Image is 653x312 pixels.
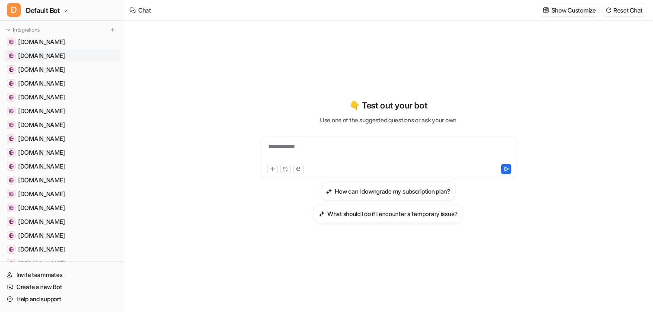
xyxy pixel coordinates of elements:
[3,77,120,89] a: ethereum.org[DOMAIN_NAME]
[3,293,120,305] a: Help and support
[18,51,65,60] span: [DOMAIN_NAME]
[3,216,120,228] a: docs.optimism.io[DOMAIN_NAME]
[18,245,65,254] span: [DOMAIN_NAME]
[18,107,65,115] span: [DOMAIN_NAME]
[18,190,65,198] span: [DOMAIN_NAME]
[9,39,14,45] img: docs.chainstack.com
[3,25,42,34] button: Integrations
[18,93,65,102] span: [DOMAIN_NAME]
[3,188,120,200] a: docs.arbitrum.io[DOMAIN_NAME]
[3,133,120,145] a: docs.erigon.tech[DOMAIN_NAME]
[327,209,458,218] h3: What should I do if I encounter a temporary issue?
[18,162,65,171] span: [DOMAIN_NAME]
[552,6,596,15] p: Show Customize
[3,50,120,62] a: chainstack.com[DOMAIN_NAME]
[605,7,612,13] img: reset
[321,181,456,201] button: How can I downgrade my subscription plan?How can I downgrade my subscription plan?
[326,188,332,194] img: How can I downgrade my subscription plan?
[110,27,116,33] img: menu_add.svg
[335,187,450,196] h3: How can I downgrade my subscription plan?
[9,81,14,86] img: ethereum.org
[26,4,60,16] span: Default Bot
[9,247,14,252] img: nimbus.guide
[18,231,65,240] span: [DOMAIN_NAME]
[18,134,65,143] span: [DOMAIN_NAME]
[3,269,120,281] a: Invite teammates
[9,233,14,238] img: aptos.dev
[3,36,120,48] a: docs.chainstack.com[DOMAIN_NAME]
[18,65,65,74] span: [DOMAIN_NAME]
[7,3,21,17] span: D
[13,26,40,33] p: Integrations
[3,160,120,172] a: geth.ethereum.org[DOMAIN_NAME]
[18,79,65,88] span: [DOMAIN_NAME]
[349,99,427,112] p: 👇 Test out your bot
[9,219,14,224] img: docs.optimism.io
[5,27,11,33] img: expand menu
[603,4,646,16] button: Reset Chat
[9,95,14,100] img: reth.rs
[138,6,151,15] div: Chat
[18,148,65,157] span: [DOMAIN_NAME]
[3,91,120,103] a: reth.rs[DOMAIN_NAME]
[3,119,120,131] a: hyperliquid.gitbook.io[DOMAIN_NAME]
[9,261,14,266] img: developer.bitcoin.org
[18,217,65,226] span: [DOMAIN_NAME]
[3,64,120,76] a: solana.com[DOMAIN_NAME]
[3,229,120,242] a: aptos.dev[DOMAIN_NAME]
[3,174,120,186] a: docs.polygon.technology[DOMAIN_NAME]
[18,38,65,46] span: [DOMAIN_NAME]
[9,205,14,210] img: docs.sui.io
[9,191,14,197] img: docs.arbitrum.io
[9,136,14,141] img: docs.erigon.tech
[543,7,549,13] img: customize
[18,259,65,267] span: [DOMAIN_NAME]
[18,121,65,129] span: [DOMAIN_NAME]
[9,178,14,183] img: docs.polygon.technology
[3,105,120,117] a: docs.ton.org[DOMAIN_NAME]
[3,146,120,159] a: developers.tron.network[DOMAIN_NAME]
[3,281,120,293] a: Create a new Bot
[320,115,456,124] p: Use one of the suggested questions or ask your own
[18,204,65,212] span: [DOMAIN_NAME]
[3,243,120,255] a: nimbus.guide[DOMAIN_NAME]
[9,67,14,72] img: solana.com
[540,4,599,16] button: Show Customize
[3,257,120,269] a: developer.bitcoin.org[DOMAIN_NAME]
[9,53,14,58] img: chainstack.com
[9,150,14,155] img: developers.tron.network
[9,164,14,169] img: geth.ethereum.org
[319,210,325,217] img: What should I do if I encounter a temporary issue?
[9,108,14,114] img: docs.ton.org
[18,176,65,185] span: [DOMAIN_NAME]
[3,202,120,214] a: docs.sui.io[DOMAIN_NAME]
[9,122,14,127] img: hyperliquid.gitbook.io
[314,204,463,223] button: What should I do if I encounter a temporary issue?What should I do if I encounter a temporary issue?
